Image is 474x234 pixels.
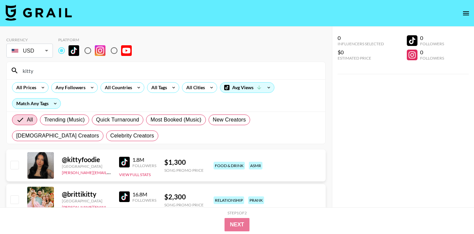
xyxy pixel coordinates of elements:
div: Currency [6,37,53,42]
div: Followers [420,56,444,61]
img: TikTok [119,191,130,202]
iframe: Drift Widget Chat Controller [441,201,466,226]
div: Followers [420,41,444,46]
div: $ 1,300 [164,158,204,166]
div: Step 1 of 2 [228,210,247,215]
div: Song Promo Price [164,202,204,207]
div: @ kittyfoodie [62,155,111,164]
div: Song Promo Price [164,168,204,173]
div: Match Any Tags [12,99,61,109]
img: YouTube [121,45,132,56]
div: prank [248,196,264,204]
div: [GEOGRAPHIC_DATA] [62,164,111,169]
div: Followers [132,163,156,168]
div: All Countries [101,83,133,93]
span: Quick Turnaround [96,116,139,124]
div: [GEOGRAPHIC_DATA] [62,198,111,203]
img: Grail Talent [5,5,72,21]
div: 0 [420,35,444,41]
div: Followers [132,198,156,203]
span: Trending (Music) [44,116,85,124]
span: New Creators [213,116,246,124]
div: food & drink [214,162,245,169]
span: [DEMOGRAPHIC_DATA] Creators [16,132,99,140]
span: All [27,116,33,124]
div: Platform [58,37,137,42]
div: Estimated Price [338,56,384,61]
div: All Cities [182,83,206,93]
button: View Full Stats [119,207,151,212]
div: Influencers Selected [338,41,384,46]
div: Any Followers [52,83,87,93]
div: 0 [420,49,444,56]
div: @ brittikitty [62,190,111,198]
div: All Prices [12,83,38,93]
div: All Tags [147,83,168,93]
span: Celebrity Creators [110,132,154,140]
div: asmr [249,162,262,169]
div: $ 2,300 [164,193,204,201]
img: Instagram [95,45,105,56]
button: open drawer [459,7,473,20]
div: 16.8M [132,191,156,198]
input: Search by User Name [19,65,321,76]
a: [PERSON_NAME][EMAIL_ADDRESS][DOMAIN_NAME] [62,203,160,210]
div: $0 [338,49,384,56]
button: View Full Stats [119,172,151,177]
div: USD [8,45,52,57]
div: relationship [214,196,244,204]
span: Most Booked (Music) [150,116,201,124]
div: Avg Views [220,83,274,93]
a: [PERSON_NAME][EMAIL_ADDRESS][DOMAIN_NAME] [62,169,160,175]
img: TikTok [119,157,130,167]
button: Next [225,218,249,231]
img: TikTok [69,45,79,56]
div: 0 [338,35,384,41]
div: 1.8M [132,156,156,163]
